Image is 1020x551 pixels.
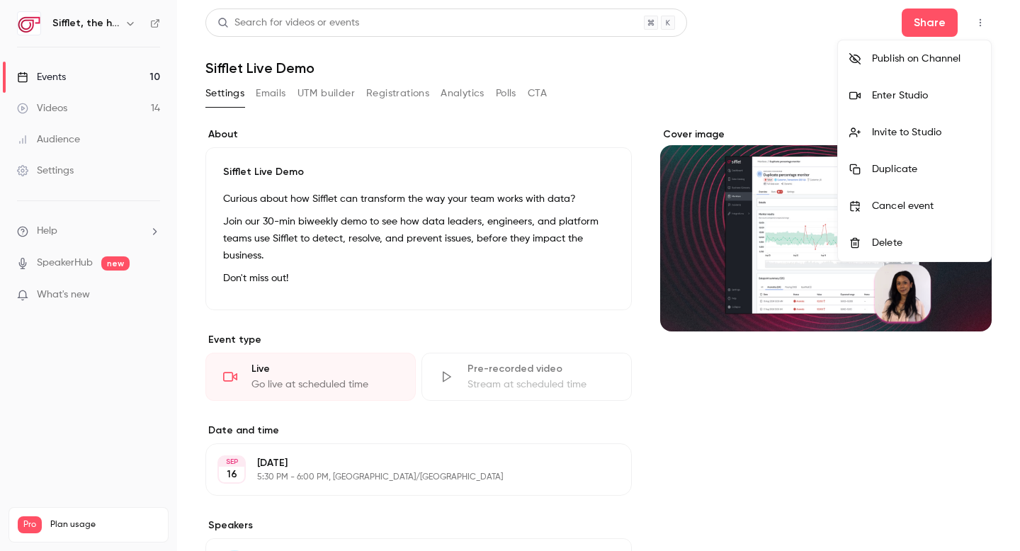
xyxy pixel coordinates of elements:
div: Invite to Studio [872,125,980,140]
div: Enter Studio [872,89,980,103]
div: Duplicate [872,162,980,176]
div: Cancel event [872,199,980,213]
div: Publish on Channel [872,52,980,66]
div: Delete [872,236,980,250]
